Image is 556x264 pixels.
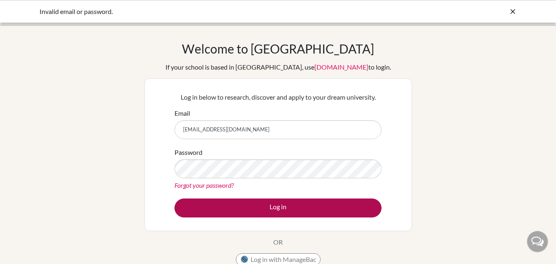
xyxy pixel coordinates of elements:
button: Log in [174,199,382,217]
div: Invalid email or password. [40,7,393,16]
h1: Welcome to [GEOGRAPHIC_DATA] [182,41,374,56]
span: Ayuda [18,6,40,13]
a: [DOMAIN_NAME] [314,63,368,71]
a: Forgot your password? [174,181,234,189]
div: If your school is based in [GEOGRAPHIC_DATA], use to login. [165,62,391,72]
label: Password [174,147,202,157]
p: Log in below to research, discover and apply to your dream university. [174,92,382,102]
p: OR [273,237,283,247]
label: Email [174,108,190,118]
